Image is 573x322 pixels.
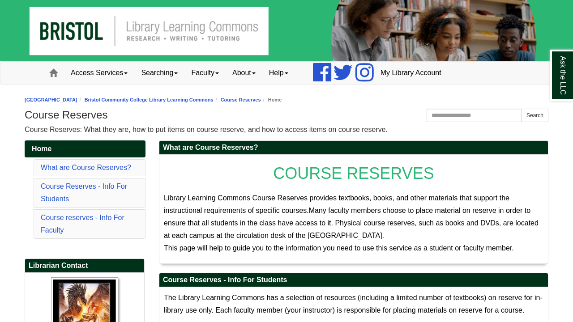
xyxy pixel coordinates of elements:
li: Home [261,96,282,104]
span: Home [32,145,51,153]
a: Course Reserves [221,97,261,102]
button: Search [522,109,548,122]
span: This page will help to guide you to the information you need to use this service as a student or ... [164,244,514,252]
span: The Library Learning Commons has a selection of resources (including a limited number of textbook... [164,294,543,314]
a: Searching [134,62,184,84]
nav: breadcrumb [25,96,548,104]
h2: What are Course Reserves? [159,141,548,155]
a: Faculty [184,62,226,84]
a: Course reserves - Info For Faculty [41,214,124,234]
h1: Course Reserves [25,109,548,121]
span: Many faculty members choose to place material on reserve in order to ensure that all students in ... [164,207,539,239]
a: My Library Account [374,62,448,84]
a: About [226,62,262,84]
span: COURSE RESERVES [273,164,434,182]
span: Course Reserves: What they are, how to put items on course reserve, and how to access items on co... [25,126,388,133]
a: Bristol Community College Library Learning Commons [85,97,214,102]
h2: Course Reserves - Info For Students [159,273,548,287]
a: Home [25,140,145,157]
a: Course Reserves - Info For Students [41,182,127,203]
a: Help [262,62,295,84]
span: Library Learning Commons Course Reserves provides textbooks, books, and other materials that supp... [164,194,509,214]
a: Access Services [64,62,134,84]
h2: Librarian Contact [25,259,144,273]
a: What are Course Reserves? [41,164,131,171]
a: [GEOGRAPHIC_DATA] [25,97,77,102]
